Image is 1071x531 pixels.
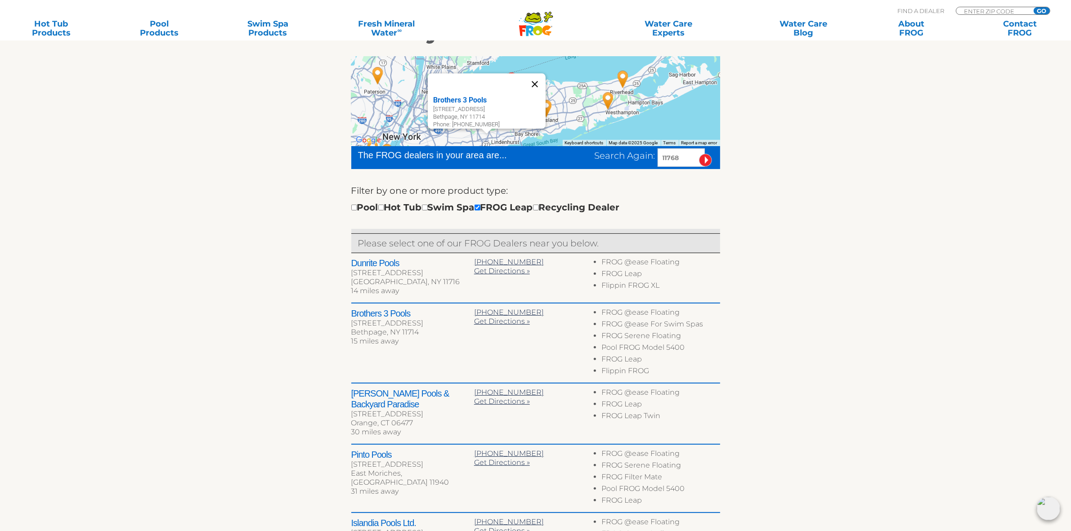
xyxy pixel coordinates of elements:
li: Flippin FROG [601,366,720,378]
a: ContactFROG [978,19,1062,37]
h2: Pinto Pools [351,449,474,460]
button: Keyboard shortcuts [565,140,604,146]
li: FROG @ease Floating [601,449,720,461]
a: Report a map error [681,140,717,145]
a: AboutFROG [869,19,954,37]
div: [STREET_ADDRESS] [433,106,546,113]
li: FROG Serene Floating [601,331,720,343]
span: Map data ©2025 Google [609,140,658,145]
li: FROG @ease Floating [601,308,720,320]
h2: Islandia Pools Ltd. [351,518,474,528]
img: Google [354,134,383,146]
div: Phone: [PHONE_NUMBER] [433,121,546,129]
a: Fresh MineralWater∞ [334,19,439,37]
span: 31 miles away [351,487,399,495]
button: Close [524,73,546,95]
a: [PHONE_NUMBER] [474,518,544,526]
li: FROG Serene Floating [601,461,720,473]
a: [PHONE_NUMBER] [474,258,544,266]
div: The FROG dealers in your area are... [358,148,539,162]
li: FROG Leap Twin [601,411,720,423]
span: 15 miles away [351,337,399,345]
div: Brothers 3 Pools [433,95,546,106]
a: Hot TubProducts [9,19,93,37]
div: Orange, CT 06477 [351,419,474,428]
label: Filter by one or more product type: [351,183,508,198]
div: [STREET_ADDRESS] [351,268,474,277]
li: FROG @ease Floating [601,388,720,400]
a: Terms (opens in new tab) [663,140,676,145]
div: [STREET_ADDRESS] [351,319,474,328]
a: Water CareExperts [600,19,737,37]
sup: ∞ [398,27,402,34]
div: [STREET_ADDRESS] [351,410,474,419]
li: FROG Leap [601,400,720,411]
a: Get Directions » [474,317,530,326]
a: [PHONE_NUMBER] [474,308,544,317]
h2: Brothers 3 Pools [351,308,474,319]
li: FROG Filter Mate [601,473,720,484]
li: Pool FROG Model 5400 [601,343,720,355]
li: FROG Leap [601,496,720,508]
li: FROG Leap [601,269,720,281]
li: Flippin FROG XL [601,281,720,293]
input: GO [1034,7,1050,14]
li: FROG @ease For Swim Spas [601,320,720,331]
div: East Moriches, [GEOGRAPHIC_DATA] 11940 [351,469,474,487]
span: 14 miles away [351,286,399,295]
div: Jersey Chemicals Inc - 43 miles away. [367,63,388,88]
img: openIcon [1037,497,1060,520]
span: 30 miles away [351,428,401,436]
div: ASHAROKEN, NY 11768 [502,69,522,93]
div: Bethpage, NY 11714 [433,113,546,121]
input: Zip Code Form [963,7,1024,15]
a: Get Directions » [474,458,530,467]
div: Pool Hot Tub Swim Spa FROG Leap Recycling Dealer [351,200,620,214]
div: [GEOGRAPHIC_DATA], NY 11716 [351,277,474,286]
a: Get Directions » [474,267,530,275]
a: Get Directions » [474,397,530,406]
p: Find A Dealer [897,7,944,15]
li: FROG @ease Floating [601,518,720,529]
h2: [PERSON_NAME] Pools & Backyard Paradise [351,388,474,410]
div: Islandia Pools Ltd. - 35 miles away. [613,67,633,91]
div: Montalbano's Pool & Spa - Travis - 49 miles away. [363,137,383,161]
a: PoolProducts [117,19,202,37]
span: Search Again: [595,150,655,161]
a: [PHONE_NUMBER] [474,449,544,458]
div: [STREET_ADDRESS] [351,460,474,469]
li: FROG Leap [601,355,720,366]
a: Open this area in Google Maps (opens a new window) [354,134,383,146]
li: Pool FROG Model 5400 [601,484,720,496]
div: Montalbano's Pool & Spa - Dongan Hills - 46 miles away. [377,140,398,165]
div: Pinto Pools - 31 miles away. [598,89,618,113]
a: [PHONE_NUMBER] [474,388,544,397]
p: Please select one of our FROG Dealers near you below. [358,236,713,250]
a: Water CareBlog [761,19,845,37]
h2: Dunrite Pools [351,258,474,268]
li: FROG @ease Floating [601,258,720,269]
div: Bethpage, NY 11714 [351,328,474,337]
input: Submit [699,154,712,167]
div: Dunrite Pools - 14 miles away. [536,96,557,120]
a: Swim SpaProducts [226,19,310,37]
